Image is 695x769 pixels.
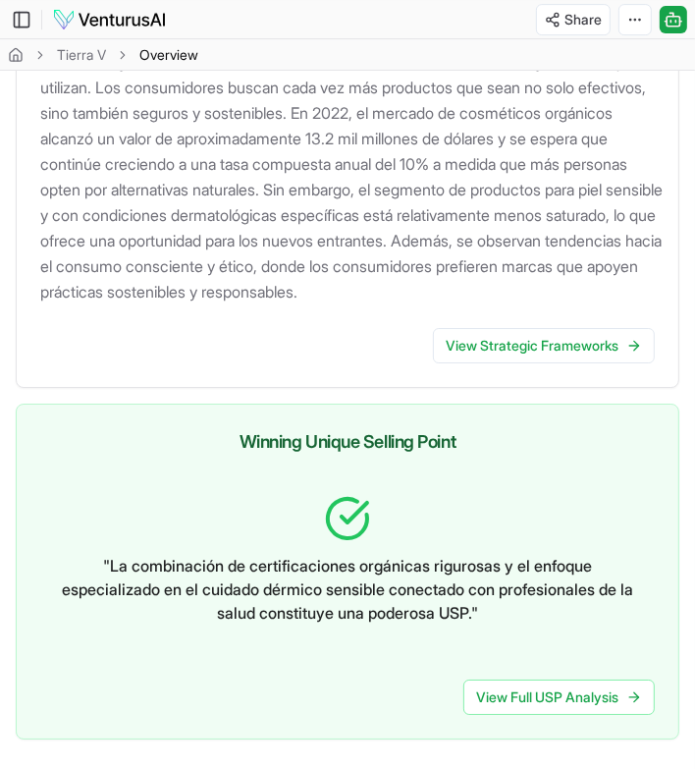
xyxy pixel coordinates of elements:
[139,45,198,65] span: Overview
[52,8,167,31] img: logo
[56,554,639,625] p: " La combinación de certificaciones orgánicas rigurosas y el enfoque especializado en el cuidado ...
[433,328,655,363] a: View Strategic Frameworks
[40,428,655,456] h3: Winning Unique Selling Point
[57,45,106,65] a: Tierra V
[564,10,602,29] span: Share
[536,4,611,35] button: Share
[40,24,663,304] p: El mercado de productos para el cuidado de la piel está en constante evolución, con un aumento si...
[8,45,198,65] nav: breadcrumb
[463,680,655,715] a: View Full USP Analysis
